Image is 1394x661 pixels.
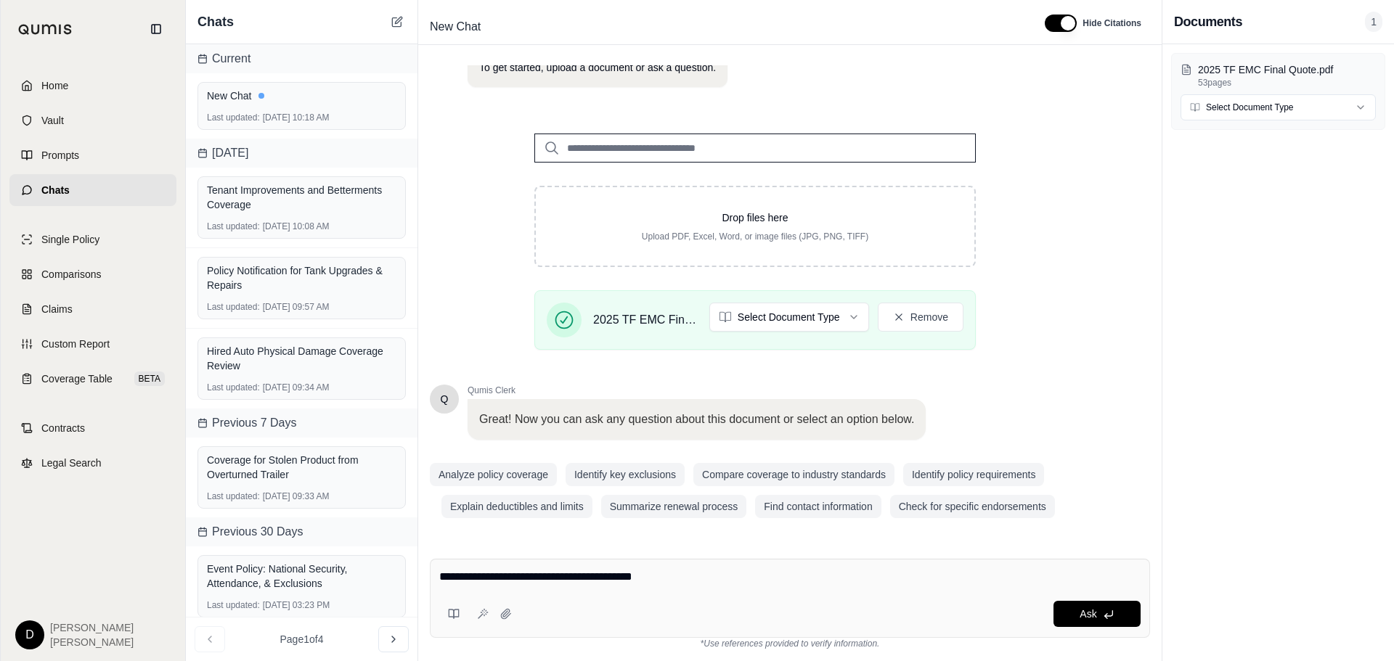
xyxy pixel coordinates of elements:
button: Explain deductibles and limits [441,495,592,518]
a: Legal Search [9,447,176,479]
div: Previous 30 Days [186,517,417,546]
span: Last updated: [207,490,260,502]
span: New Chat [424,15,486,38]
span: Chats [41,183,70,197]
a: Coverage TableBETA [9,363,176,395]
span: Last updated: [207,112,260,123]
span: Claims [41,302,73,316]
a: Custom Report [9,328,176,360]
button: Remove [878,303,963,332]
button: Collapse sidebar [144,17,168,41]
button: Summarize renewal process [601,495,747,518]
span: BETA [134,371,165,386]
p: Great! Now you can ask any question about this document or select an option below. [479,411,914,428]
div: Coverage for Stolen Product from Overturned Trailer [207,453,396,482]
button: Compare coverage to industry standards [693,463,894,486]
span: Hide Citations [1083,17,1141,29]
span: Legal Search [41,456,102,470]
a: Contracts [9,412,176,444]
button: Ask [1053,601,1141,627]
span: Last updated: [207,382,260,393]
div: [DATE] 09:57 AM [207,301,396,313]
button: New Chat [388,13,406,30]
span: [PERSON_NAME] [50,620,134,635]
div: [DATE] 03:23 PM [207,599,396,611]
span: Hello [441,392,449,406]
p: 2025 TF EMC Final Quote.pdf [1198,62,1376,77]
span: Home [41,78,68,93]
span: Page 1 of 4 [280,632,324,646]
div: Policy Notification for Tank Upgrades & Repairs [207,263,396,292]
h3: Documents [1174,12,1242,32]
span: Prompts [41,148,79,163]
button: Find contact information [755,495,881,518]
span: Comparisons [41,267,101,282]
a: Vault [9,104,176,136]
div: Current [186,44,417,73]
span: Ask [1080,608,1096,620]
span: [PERSON_NAME] [50,635,134,649]
span: Vault [41,113,64,128]
span: Single Policy [41,232,99,247]
div: New Chat [207,89,396,103]
a: Prompts [9,139,176,171]
button: Check for specific endorsements [890,495,1055,518]
div: Event Policy: National Security, Attendance, & Exclusions [207,562,396,591]
span: Custom Report [41,337,110,351]
a: Single Policy [9,223,176,255]
a: Claims [9,293,176,325]
p: 53 pages [1198,77,1376,89]
p: To get started, upload a document or ask a question. [479,60,716,75]
div: Edit Title [424,15,1027,38]
button: Identify policy requirements [903,463,1044,486]
span: Last updated: [207,301,260,313]
div: D [15,620,44,649]
div: Previous 7 Days [186,408,417,438]
a: Comparisons [9,258,176,290]
div: [DATE] 10:08 AM [207,221,396,232]
a: Home [9,70,176,102]
span: Last updated: [207,221,260,232]
div: [DATE] 09:34 AM [207,382,396,393]
span: Qumis Clerk [468,385,926,396]
span: 1 [1365,12,1382,32]
p: Upload PDF, Excel, Word, or image files (JPG, PNG, TIFF) [559,231,951,242]
p: Drop files here [559,210,951,225]
div: Hired Auto Physical Damage Coverage Review [207,344,396,373]
div: [DATE] 10:18 AM [207,112,396,123]
span: Last updated: [207,599,260,611]
div: *Use references provided to verify information. [430,638,1150,649]
div: Tenant Improvements and Betterments Coverage [207,183,396,212]
span: Chats [197,12,234,32]
img: Qumis Logo [18,24,73,35]
div: [DATE] [186,139,417,168]
button: Analyze policy coverage [430,463,557,486]
button: 2025 TF EMC Final Quote.pdf53pages [1181,62,1376,89]
a: Chats [9,174,176,206]
button: Identify key exclusions [566,463,685,486]
span: Contracts [41,421,85,435]
span: Coverage Table [41,371,113,386]
div: [DATE] 09:33 AM [207,490,396,502]
span: 2025 TF EMC Final Quote.pdf [593,311,698,329]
